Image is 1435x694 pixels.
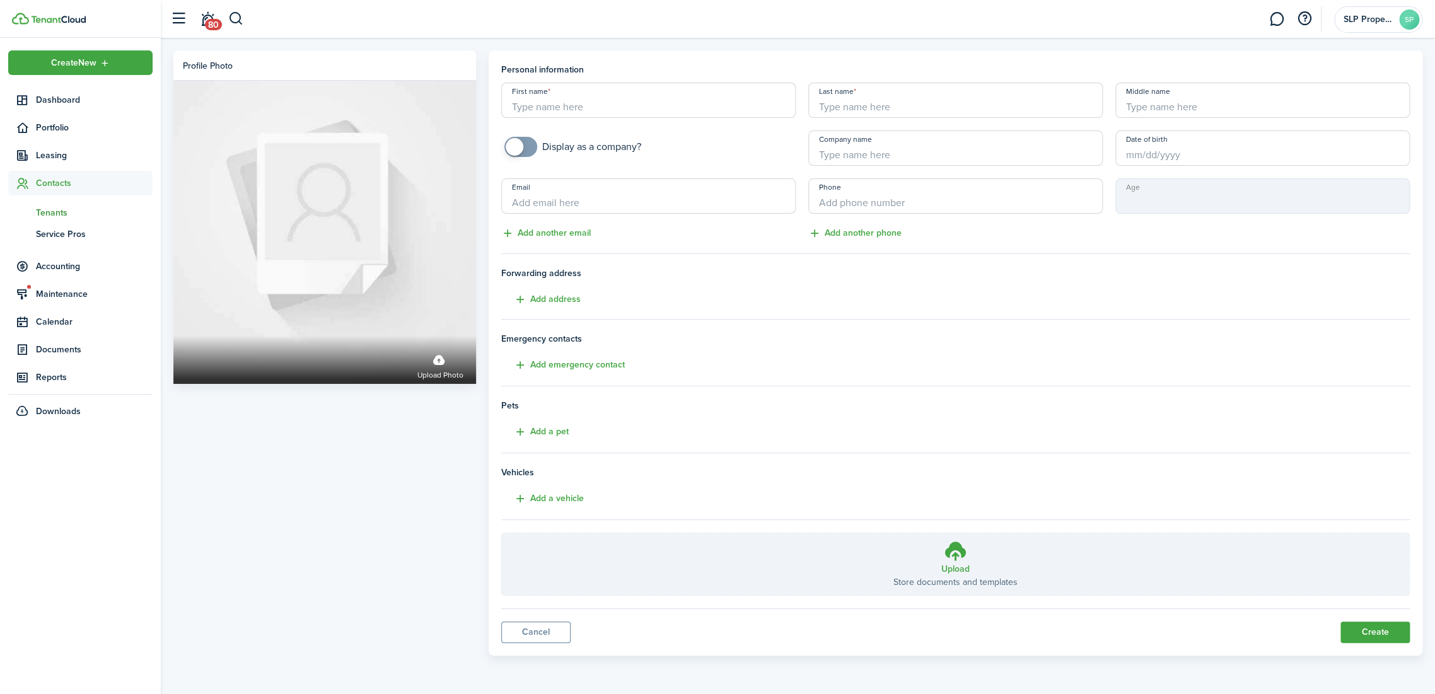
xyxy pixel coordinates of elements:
span: Contacts [36,176,153,190]
span: Documents [36,343,153,356]
a: Reports [8,365,153,390]
span: Tenants [36,206,153,219]
span: 80 [205,19,222,30]
a: Service Pros [8,223,153,245]
span: Calendar [36,315,153,328]
button: Create [1340,622,1410,643]
button: Add emergency contact [501,358,625,373]
h3: Upload [941,562,970,575]
h4: Vehicles [501,466,1410,479]
avatar-text: SP [1399,9,1419,30]
a: Notifications [195,3,219,35]
input: Type name here [501,83,796,118]
input: Type name here [808,83,1103,118]
input: Type name here [1115,83,1410,118]
span: SLP Properties [1344,15,1394,24]
button: Add another phone [808,226,902,241]
span: Upload photo [417,369,463,382]
button: Open menu [8,50,153,75]
img: TenantCloud [12,13,29,25]
span: Maintenance [36,287,153,301]
input: Type name here [808,130,1103,166]
span: Service Pros [36,228,153,241]
span: Reports [36,371,153,384]
span: Downloads [36,405,81,418]
button: Add address [501,292,581,307]
button: Search [228,8,244,30]
a: Cancel [501,622,571,643]
button: Open sidebar [166,7,190,31]
button: Add a pet [501,425,569,439]
button: Open resource center [1294,8,1315,30]
span: Portfolio [36,121,153,134]
h4: Pets [501,399,1410,412]
button: Add a vehicle [501,492,584,506]
span: Accounting [36,260,153,273]
span: Forwarding address [501,267,1410,280]
h4: Emergency contacts [501,332,1410,345]
h4: Personal information [501,63,1410,76]
span: Dashboard [36,93,153,107]
label: Upload photo [417,349,463,382]
p: Store documents and templates [893,575,1018,589]
input: Add phone number [808,178,1103,214]
div: Profile photo [183,59,233,72]
a: Tenants [8,202,153,223]
img: TenantCloud [31,16,86,23]
a: Dashboard [8,88,153,112]
span: Leasing [36,149,153,162]
a: Messaging [1265,3,1289,35]
button: Add another email [501,226,591,241]
span: Create New [51,59,96,67]
input: mm/dd/yyyy [1115,130,1410,166]
input: Add email here [501,178,796,214]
